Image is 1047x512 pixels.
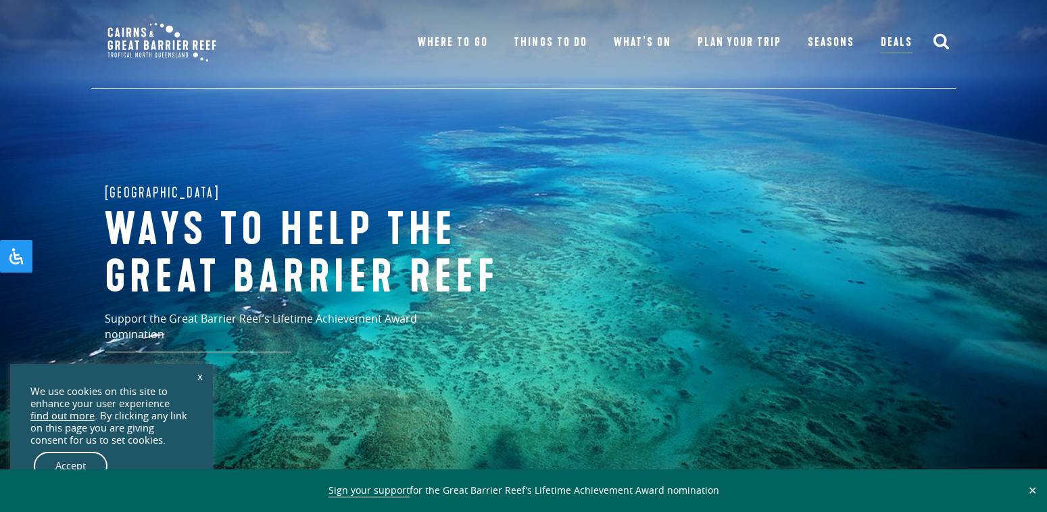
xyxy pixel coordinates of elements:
[34,452,107,480] a: Accept
[418,33,487,52] a: Where To Go
[328,484,410,498] a: Sign your support
[514,33,587,52] a: Things To Do
[105,207,551,301] h1: Ways to help the great barrier reef
[1025,484,1040,496] button: Close
[698,33,782,52] a: Plan Your Trip
[191,361,210,391] a: x
[808,33,854,52] a: Seasons
[30,410,95,422] a: find out more
[614,33,671,52] a: What’s On
[105,311,477,352] p: Support the Great Barrier Reef’s Lifetime Achievement Award nomination
[8,248,24,264] svg: Open Accessibility Panel
[30,386,193,446] div: We use cookies on this site to enhance your user experience . By clicking any link on this page y...
[328,484,719,498] span: for the Great Barrier Reef’s Lifetime Achievement Award nomination
[105,182,220,204] span: [GEOGRAPHIC_DATA]
[98,14,226,71] img: CGBR-TNQ_dual-logo.svg
[881,33,912,53] a: Deals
